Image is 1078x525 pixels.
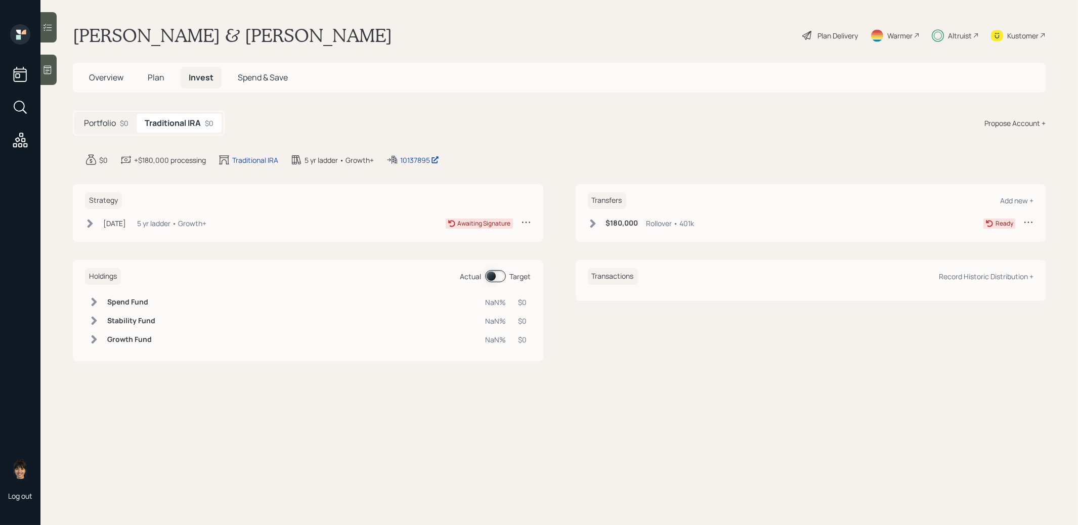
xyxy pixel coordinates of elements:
[10,459,30,479] img: treva-nostdahl-headshot.png
[137,218,206,229] div: 5 yr ladder • Growth+
[984,118,1046,128] div: Propose Account +
[646,218,695,229] div: Rollover • 401k
[145,118,201,128] h5: Traditional IRA
[85,268,121,285] h6: Holdings
[8,491,32,501] div: Log out
[486,334,506,345] div: NaN%
[519,316,527,326] div: $0
[99,155,108,165] div: $0
[103,218,126,229] div: [DATE]
[305,155,374,165] div: 5 yr ladder • Growth+
[939,272,1033,281] div: Record Historic Distribution +
[238,72,288,83] span: Spend & Save
[588,192,626,209] h6: Transfers
[148,72,164,83] span: Plan
[107,317,155,325] h6: Stability Fund
[134,155,206,165] div: +$180,000 processing
[1007,30,1039,41] div: Kustomer
[948,30,972,41] div: Altruist
[120,118,128,128] div: $0
[887,30,913,41] div: Warmer
[107,335,155,344] h6: Growth Fund
[73,24,392,47] h1: [PERSON_NAME] & [PERSON_NAME]
[1000,196,1033,205] div: Add new +
[84,118,116,128] h5: Portfolio
[588,268,638,285] h6: Transactions
[205,118,213,128] div: $0
[519,297,527,308] div: $0
[89,72,123,83] span: Overview
[232,155,278,165] div: Traditional IRA
[85,192,122,209] h6: Strategy
[400,155,439,165] div: 10137895
[486,316,506,326] div: NaN%
[519,334,527,345] div: $0
[996,219,1013,228] div: Ready
[458,219,511,228] div: Awaiting Signature
[510,271,531,282] div: Target
[189,72,213,83] span: Invest
[486,297,506,308] div: NaN%
[606,219,638,228] h6: $180,000
[460,271,482,282] div: Actual
[817,30,858,41] div: Plan Delivery
[107,298,155,307] h6: Spend Fund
